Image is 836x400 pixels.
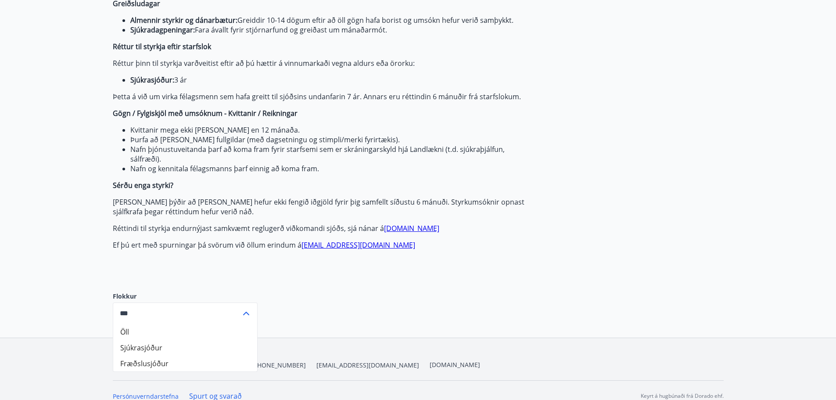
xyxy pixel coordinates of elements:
[130,75,527,85] li: 3 ár
[113,356,257,371] li: Fræðslusjóður
[384,223,439,233] a: [DOMAIN_NAME]
[113,223,527,233] p: Réttindi til styrkja endurnýjast samkvæmt reglugerð viðkomandi sjóðs, sjá nánar á
[113,180,173,190] strong: Sérðu enga styrki?
[113,292,258,301] label: Flokkur
[251,361,306,370] span: [PHONE_NUMBER]
[130,125,527,135] li: Kvittanir mega ekki [PERSON_NAME] en 12 mánaða.
[316,361,419,370] span: [EMAIL_ADDRESS][DOMAIN_NAME]
[113,108,298,118] strong: Gögn / Fylgiskjöl með umsóknum - Kvittanir / Reikningar
[130,164,527,173] li: Nafn og kennitala félagsmanns þarf einnig að koma fram.
[113,340,257,356] li: Sjúkrasjóður
[130,75,174,85] strong: Sjúkrasjóður:
[130,15,527,25] li: Greiddir 10-14 dögum eftir að öll gögn hafa borist og umsókn hefur verið samþykkt.
[130,25,195,35] strong: Sjúkradagpeningar:
[641,392,724,400] p: Keyrt á hugbúnaði frá Dorado ehf.
[113,197,527,216] p: [PERSON_NAME] þýðir að [PERSON_NAME] hefur ekki fengið iðgjöld fyrir þig samfellt síðustu 6 mánuð...
[130,135,527,144] li: Þurfa að [PERSON_NAME] fullgildar (með dagsetningu og stimpli/merki fyrirtækis).
[113,42,211,51] strong: Réttur til styrkja eftir starfslok
[113,324,257,340] li: Öll
[113,92,527,101] p: Þetta á við um virka félagsmenn sem hafa greitt til sjóðsins undanfarin 7 ár. Annars eru réttindi...
[430,360,480,369] a: [DOMAIN_NAME]
[113,58,527,68] p: Réttur þinn til styrkja varðveitist eftir að þú hættir á vinnumarkaði vegna aldurs eða örorku:
[130,15,237,25] strong: Almennir styrkir og dánarbætur:
[130,25,527,35] li: Fara ávallt fyrir stjórnarfund og greiðast um mánaðarmót.
[113,240,527,250] p: Ef þú ert með spurningar þá svörum við öllum erindum á
[130,144,527,164] li: Nafn þjónustuveitanda þarf að koma fram fyrir starfsemi sem er skráningarskyld hjá Landlækni (t.d...
[301,240,415,250] a: [EMAIL_ADDRESS][DOMAIN_NAME]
